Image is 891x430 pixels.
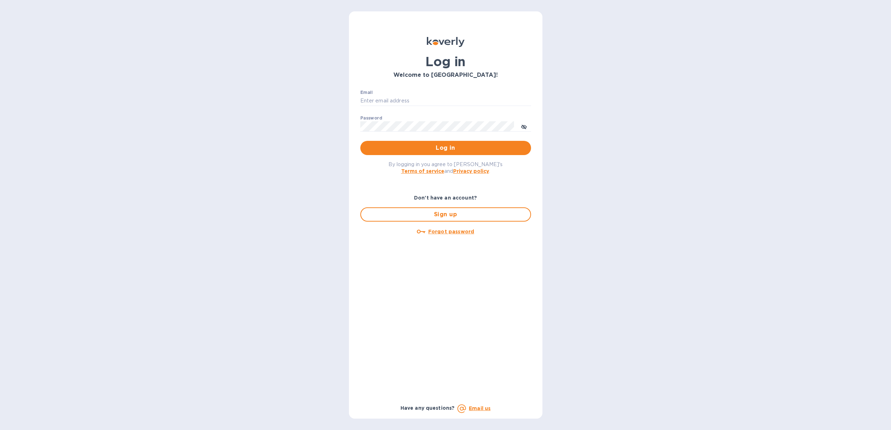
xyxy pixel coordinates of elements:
[453,168,489,174] a: Privacy policy
[469,405,490,411] a: Email us
[360,54,531,69] h1: Log in
[401,168,444,174] a: Terms of service
[367,210,525,219] span: Sign up
[360,116,382,120] label: Password
[360,90,373,95] label: Email
[388,161,503,174] span: By logging in you agree to [PERSON_NAME]'s and .
[366,144,525,152] span: Log in
[428,229,474,234] u: Forgot password
[414,195,477,201] b: Don't have an account?
[517,119,531,133] button: toggle password visibility
[360,141,531,155] button: Log in
[427,37,465,47] img: Koverly
[360,96,531,106] input: Enter email address
[360,72,531,79] h3: Welcome to [GEOGRAPHIC_DATA]!
[360,207,531,222] button: Sign up
[401,405,455,411] b: Have any questions?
